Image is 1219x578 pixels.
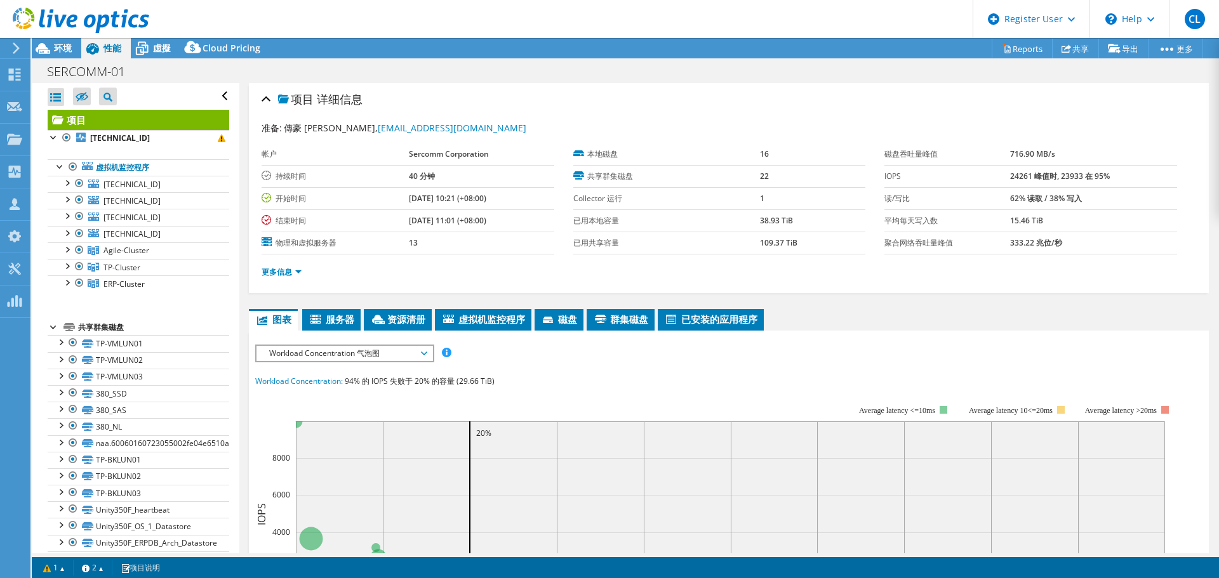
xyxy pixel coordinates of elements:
label: IOPS [884,170,1010,183]
b: 1 [760,193,764,204]
a: 导出 [1098,39,1149,58]
span: 94% 的 IOPS 失败于 20% 的容量 (29.66 TiB) [345,376,495,386]
b: 22 [760,171,769,181]
b: 24261 峰值时, 23933 在 95% [1010,171,1110,181]
label: 平均每天写入数 [884,214,1010,227]
a: TP-BKLUN02 [48,468,229,485]
span: [TECHNICAL_ID] [103,228,161,239]
a: Reports [992,39,1053,58]
a: 380_NL [48,418,229,435]
a: Agile-Cluster [48,242,229,259]
span: 服务器 [309,313,354,325]
b: Sercomm Corporation [409,148,489,159]
b: [DATE] 10:21 (+08:00) [409,193,486,204]
b: [TECHNICAL_ID] [90,133,150,143]
a: ERP-Cluster [48,275,229,292]
text: 20% [476,428,491,438]
b: 62% 读取 / 38% 写入 [1010,193,1082,204]
b: 38.93 TiB [760,215,793,226]
a: 项目 [48,110,229,130]
span: 虚拟机监控程序 [441,313,525,325]
span: [TECHNICAL_ID] [103,179,161,190]
span: Agile-Cluster [103,245,149,256]
a: Unity350F_heartbeat [48,501,229,518]
span: Workload Concentration: [255,376,343,386]
a: 2 [73,560,112,575]
span: 磁盘 [541,313,577,325]
span: Cloud Pricing [203,42,260,54]
span: 环境 [54,42,72,54]
tspan: Average latency <=10ms [859,406,935,415]
text: Average latency >20ms [1085,406,1157,415]
a: TP-BKLUN01 [48,452,229,468]
text: IOPS [255,503,269,525]
span: 详细信息 [317,91,363,107]
a: 1 [34,560,74,575]
a: TP-BKLUN03 [48,485,229,501]
a: 更多 [1148,39,1203,58]
text: 6000 [272,489,290,500]
a: [TECHNICAL_ID] [48,130,229,147]
span: TP-Cluster [103,262,140,273]
label: 物理和虚拟服务器 [262,237,409,249]
a: TP-Cluster [48,259,229,275]
a: [TECHNICAL_ID] [48,209,229,225]
a: 共享 [1052,39,1099,58]
h1: SERCOMM-01 [41,65,145,79]
a: TP-VMLUN01 [48,335,229,351]
a: 虚拟机监控程序 [48,159,229,176]
b: 109.37 TiB [760,237,797,248]
span: 项目 [278,93,314,106]
span: [TECHNICAL_ID] [103,195,161,206]
label: 读/写比 [884,192,1010,205]
a: 项目说明 [112,560,169,575]
a: naa.6006016019204d005150ea600d6a39fa [48,551,229,568]
span: 性能 [103,42,121,54]
label: 帐户 [262,148,409,161]
label: 准备: [262,122,282,134]
label: 持续时间 [262,170,409,183]
span: CL [1185,9,1205,29]
span: 群集磁盘 [593,313,648,325]
a: naa.60060160723055002fe04e6510a1d5ad [48,435,229,452]
span: [TECHNICAL_ID] [103,212,161,223]
span: 图表 [255,313,291,325]
label: 已用共享容量 [573,237,760,249]
span: 傳豪 [PERSON_NAME], [284,122,526,134]
b: 40 分钟 [409,171,435,181]
span: 虛擬 [153,42,171,54]
span: 资源清册 [370,313,425,325]
span: ERP-Cluster [103,279,145,289]
a: 更多信息 [262,266,302,277]
a: Unity350F_OS_1_Datastore [48,518,229,534]
label: 聚合网络吞吐量峰值 [884,237,1010,249]
label: 本地磁盘 [573,148,760,161]
span: 已安装的应用程序 [664,313,757,325]
a: [TECHNICAL_ID] [48,226,229,242]
b: 333.22 兆位/秒 [1010,237,1062,248]
text: 4000 [272,527,290,537]
a: [TECHNICAL_ID] [48,176,229,192]
b: [DATE] 11:01 (+08:00) [409,215,486,226]
a: [TECHNICAL_ID] [48,192,229,209]
span: Workload Concentration 气泡图 [263,346,426,361]
label: 共享群集磁盘 [573,170,760,183]
b: 13 [409,237,418,248]
b: 15.46 TiB [1010,215,1043,226]
label: Collector 运行 [573,192,760,205]
label: 结束时间 [262,214,409,227]
a: 380_SSD [48,385,229,402]
text: 8000 [272,452,290,463]
tspan: Average latency 10<=20ms [969,406,1053,415]
a: Unity350F_ERPDB_Arch_Datastore [48,535,229,551]
label: 开始时间 [262,192,409,205]
a: [EMAIL_ADDRESS][DOMAIN_NAME] [378,122,526,134]
div: 共享群集磁盘 [78,320,229,335]
label: 磁盘吞吐量峰值 [884,148,1010,161]
a: TP-VMLUN02 [48,352,229,369]
svg: \n [1105,13,1117,25]
b: 16 [760,148,769,159]
b: 716.90 MB/s [1010,148,1055,159]
label: 已用本地容量 [573,214,760,227]
a: TP-VMLUN03 [48,369,229,385]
